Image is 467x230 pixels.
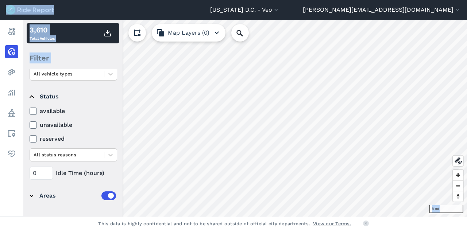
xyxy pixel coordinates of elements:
div: Areas [39,191,116,200]
summary: Areas [30,186,116,206]
div: Filter [27,47,119,69]
a: Report [5,25,18,38]
a: Realtime [5,45,18,58]
div: Total Vehicles [30,24,55,42]
button: [US_STATE] D.C. - Veo [210,5,280,14]
div: Idle Time (hours) [30,167,117,180]
a: View our Terms. [313,220,351,227]
label: available [30,107,117,116]
div: 3,610 [30,24,55,35]
button: Zoom out [453,180,463,191]
div: 5 mi [429,205,463,213]
img: Ride Report [6,5,54,15]
button: [PERSON_NAME][EMAIL_ADDRESS][DOMAIN_NAME] [303,5,461,14]
a: Areas [5,127,18,140]
a: Health [5,147,18,160]
summary: Status [30,86,116,107]
button: Reset bearing to north [453,191,463,202]
a: Policy [5,106,18,120]
label: unavailable [30,121,117,129]
label: reserved [30,135,117,143]
a: Heatmaps [5,66,18,79]
canvas: Map [23,20,467,217]
a: Analyze [5,86,18,99]
input: Search Location or Vehicles [231,24,260,42]
button: Map Layers (0) [152,24,225,42]
button: Zoom in [453,170,463,180]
